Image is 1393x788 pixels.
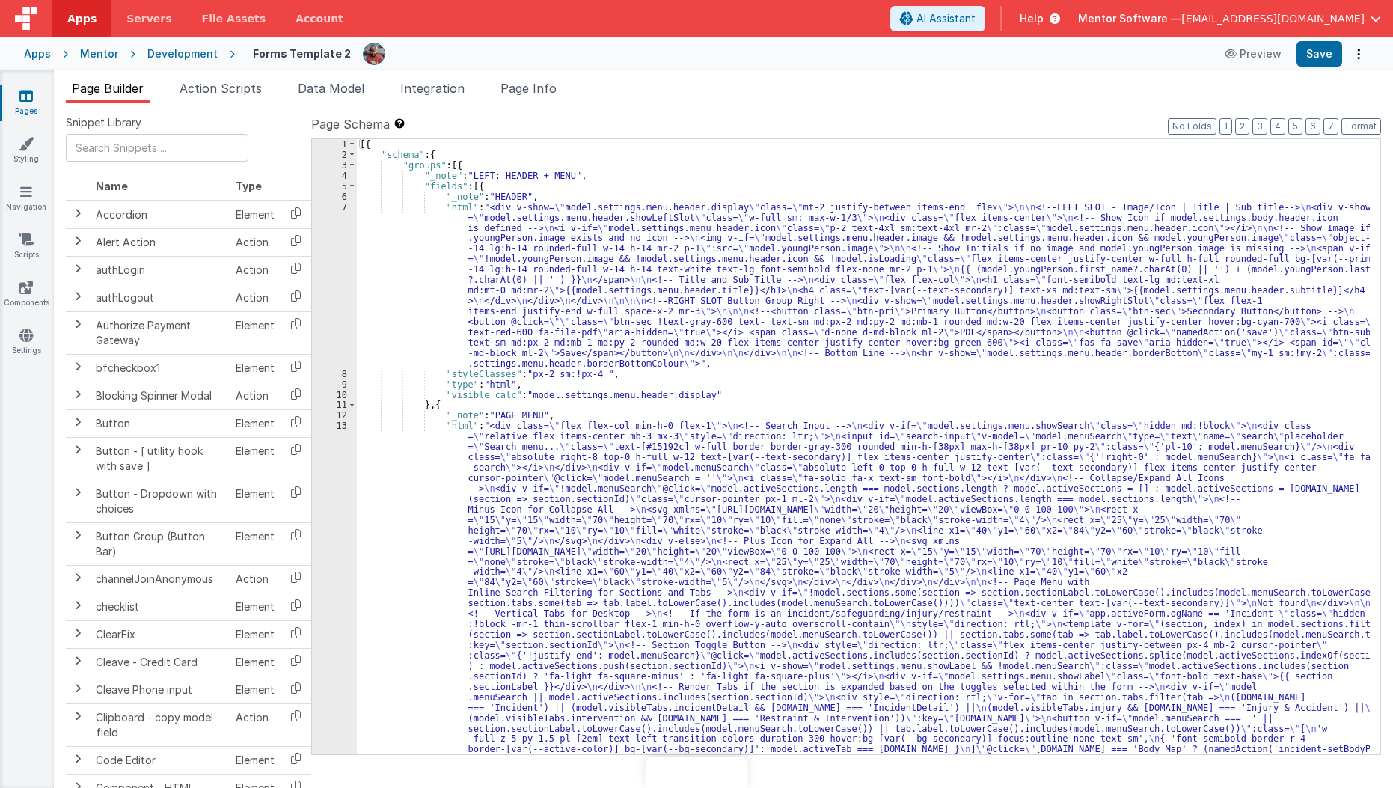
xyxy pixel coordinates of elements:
td: Element [230,522,281,565]
span: File Assets [202,11,266,26]
td: Element [230,409,281,437]
td: Element [230,201,281,229]
button: Save [1296,41,1342,67]
td: Clipboard - copy model field [90,703,230,746]
button: 6 [1305,118,1320,135]
td: Element [230,480,281,522]
td: Button [90,409,230,437]
button: Options [1348,43,1369,64]
div: 11 [312,400,357,410]
div: Apps [24,46,51,61]
span: Page Schema [311,115,390,133]
td: Element [230,437,281,480]
button: No Folds [1168,118,1216,135]
span: Page Builder [72,81,144,96]
span: Name [96,180,128,192]
td: Element [230,620,281,648]
button: 5 [1288,118,1302,135]
td: Authorize Payment Gateway [90,311,230,354]
span: Mentor Software — [1078,11,1181,26]
button: Preview [1216,42,1291,66]
span: AI Assistant [916,11,976,26]
div: Mentor [80,46,118,61]
td: Element [230,311,281,354]
td: Alert Action [90,228,230,256]
div: 3 [312,160,357,171]
td: channelJoinAnonymous [90,565,230,593]
button: 2 [1235,118,1249,135]
td: authLogout [90,284,230,311]
td: Button - [ utility hook with save ] [90,437,230,480]
span: [EMAIL_ADDRESS][DOMAIN_NAME] [1181,11,1365,26]
td: Element [230,676,281,703]
td: Action [230,228,281,256]
span: Data Model [298,81,364,96]
button: 3 [1252,118,1267,135]
div: 12 [312,410,357,421]
td: Button - Dropdown with choices [90,480,230,522]
td: Cleave - Credit Card [90,648,230,676]
div: 5 [312,181,357,192]
button: 7 [1323,118,1338,135]
td: Action [230,565,281,593]
div: 1 [312,139,357,150]
span: Integration [400,81,465,96]
div: 10 [312,390,357,400]
button: 1 [1219,118,1232,135]
button: 4 [1270,118,1285,135]
span: Snippet Library [66,115,141,130]
td: Action [230,284,281,311]
td: ClearFix [90,620,230,648]
td: Button Group (Button Bar) [90,522,230,565]
span: Action Scripts [180,81,262,96]
td: Element [230,593,281,620]
td: authLogin [90,256,230,284]
button: AI Assistant [890,6,985,31]
div: 9 [312,379,357,390]
div: 7 [312,202,357,369]
h4: Forms Template 2 [253,48,351,59]
span: Page Info [500,81,557,96]
td: checklist [90,593,230,620]
span: Help [1020,11,1044,26]
td: Blocking Spinner Modal [90,382,230,409]
td: Cleave Phone input [90,676,230,703]
div: 6 [312,192,357,202]
td: Action [230,382,281,409]
td: Action [230,703,281,746]
button: Format [1341,118,1381,135]
td: Action [230,256,281,284]
td: Element [230,746,281,774]
button: Mentor Software — [EMAIL_ADDRESS][DOMAIN_NAME] [1078,11,1381,26]
td: Accordion [90,201,230,229]
td: Code Editor [90,746,230,774]
iframe: Marker.io feedback button [646,757,748,788]
span: Servers [126,11,171,26]
img: eba322066dbaa00baf42793ca2fab581 [364,43,385,64]
span: Type [236,180,262,192]
div: 2 [312,150,357,160]
td: bfcheckbox1 [90,354,230,382]
td: Element [230,354,281,382]
div: 8 [312,369,357,379]
td: Element [230,648,281,676]
span: Apps [67,11,97,26]
div: Development [147,46,218,61]
div: 4 [312,171,357,181]
input: Search Snippets ... [66,134,248,162]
